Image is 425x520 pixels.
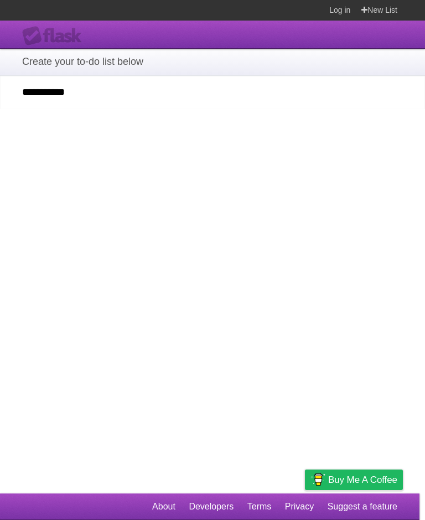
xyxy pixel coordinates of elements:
span: Buy me a coffee [328,470,397,490]
a: Buy me a coffee [305,470,403,490]
a: Developers [189,496,234,517]
h1: Create your to-do list below [22,54,403,69]
a: Terms [247,496,272,517]
a: Suggest a feature [328,496,397,517]
a: Privacy [285,496,314,517]
a: About [152,496,175,517]
div: Flask [22,26,89,46]
img: Buy me a coffee [310,470,325,489]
